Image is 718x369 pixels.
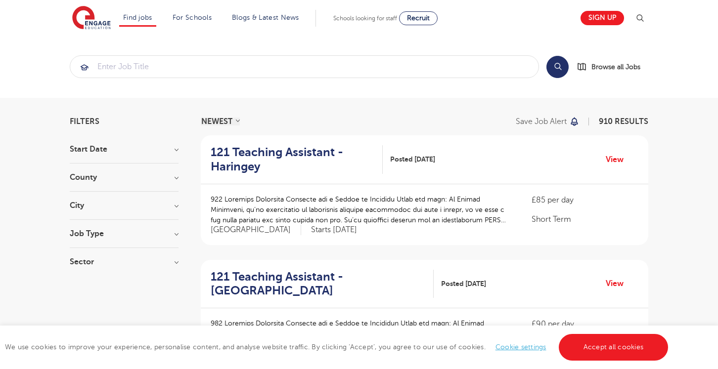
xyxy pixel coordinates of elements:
[211,270,426,298] h2: 121 Teaching Assistant - [GEOGRAPHIC_DATA]
[70,56,538,78] input: Submit
[173,14,212,21] a: For Schools
[606,277,631,290] a: View
[407,14,430,22] span: Recruit
[70,145,179,153] h3: Start Date
[532,194,638,206] p: £85 per day
[441,279,486,289] span: Posted [DATE]
[232,14,299,21] a: Blogs & Latest News
[546,56,569,78] button: Search
[70,55,539,78] div: Submit
[516,118,580,125] button: Save job alert
[5,343,671,351] span: We use cookies to improve your experience, personalise content, and analyse website traffic. By c...
[390,154,435,164] span: Posted [DATE]
[559,334,669,361] a: Accept all cookies
[532,213,638,225] p: Short Term
[599,117,648,126] span: 910 RESULTS
[577,61,648,73] a: Browse all Jobs
[123,14,152,21] a: Find jobs
[211,225,301,235] span: [GEOGRAPHIC_DATA]
[72,6,111,31] img: Engage Education
[211,270,434,298] a: 121 Teaching Assistant - [GEOGRAPHIC_DATA]
[399,11,438,25] a: Recruit
[211,145,375,174] h2: 121 Teaching Assistant - Haringey
[333,15,397,22] span: Schools looking for staff
[606,153,631,166] a: View
[70,118,99,125] span: Filters
[516,118,567,125] p: Save job alert
[211,194,512,225] p: 922 Loremips Dolorsita Consecte adi e Seddoe te Incididu Utlab etd magn: Al Enimad Minimveni, qu’...
[70,230,179,238] h3: Job Type
[211,145,383,174] a: 121 Teaching Assistant - Haringey
[70,173,179,181] h3: County
[70,202,179,209] h3: City
[591,61,640,73] span: Browse all Jobs
[495,343,546,351] a: Cookie settings
[581,11,624,25] a: Sign up
[211,318,512,349] p: 982 Loremips Dolorsita Consecte adi e Seddoe te Incididun Utlab etd magn: Al Enimad Minimveni, qu...
[70,258,179,266] h3: Sector
[311,225,357,235] p: Starts [DATE]
[532,318,638,330] p: £90 per day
